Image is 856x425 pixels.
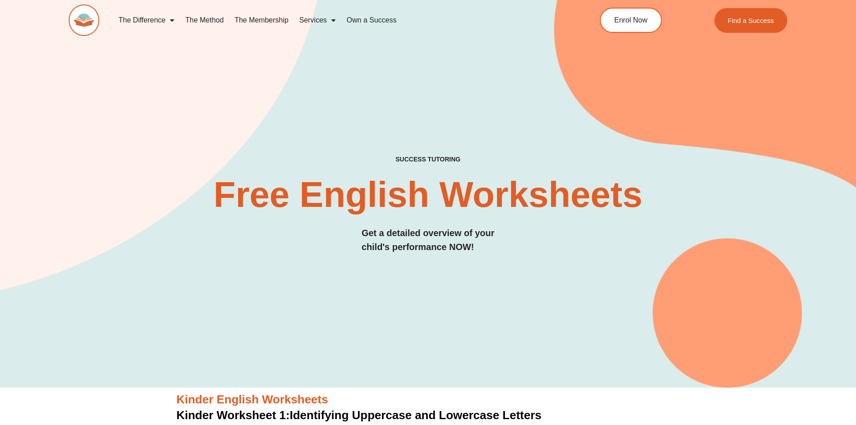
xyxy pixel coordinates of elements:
a: Own a Success [341,10,402,31]
nav: Menu [113,10,559,31]
span: Enrol Now [614,17,648,24]
h3: Get a detailed overview of your child's performance NOW! [362,226,495,254]
a: The Method [180,10,229,31]
a: Find a Success [714,8,788,33]
a: Kinder Worksheet 1:Identifying Uppercase and Lowercase Letters [177,408,542,422]
h3: Kinder English Worksheets [177,392,680,407]
span: Find a Success [728,17,774,24]
h2: Free English Worksheets​ [191,177,665,213]
a: The Membership [229,10,294,31]
a: Services [294,10,341,31]
h4: SUCCESS TUTORING​ [322,156,535,163]
span: Kinder Worksheet 1: [177,408,290,422]
a: The Difference [113,10,180,31]
a: Enrol Now [600,8,662,33]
